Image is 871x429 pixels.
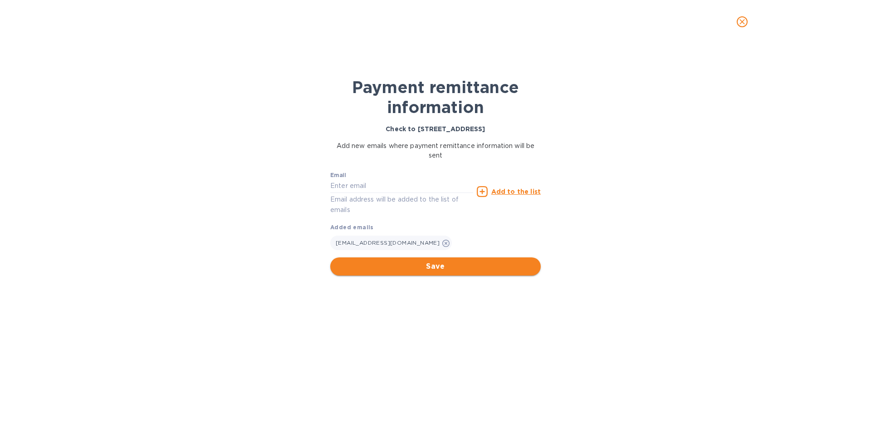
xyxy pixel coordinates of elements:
button: close [731,11,753,33]
b: Payment remittance information [352,77,519,117]
span: [EMAIL_ADDRESS][DOMAIN_NAME] [336,239,440,246]
p: Email address will be added to the list of emails [330,194,473,215]
b: Check to [STREET_ADDRESS] [386,125,485,133]
label: Email [330,173,346,178]
b: Added emails [330,224,374,231]
p: Add new emails where payment remittance information will be sent [330,141,541,160]
u: Add to the list [491,188,541,195]
span: Save [338,261,533,272]
input: Enter email [330,179,473,193]
div: [EMAIL_ADDRESS][DOMAIN_NAME] [330,236,452,250]
button: Save [330,257,541,276]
